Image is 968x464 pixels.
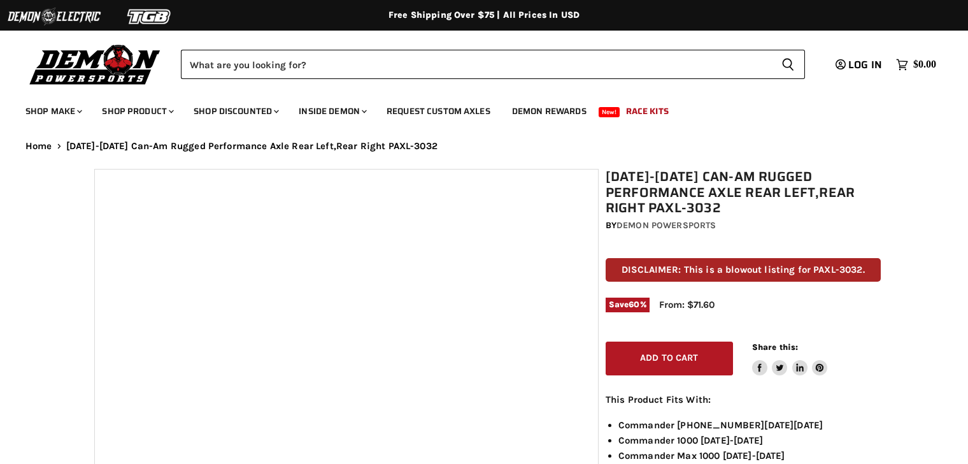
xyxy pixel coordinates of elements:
span: Share this: [752,342,798,352]
div: by [606,219,881,233]
button: Search [771,50,805,79]
ul: Main menu [16,93,933,124]
a: Inside Demon [289,98,374,124]
li: Commander [PHONE_NUMBER][DATE][DATE] [618,417,881,433]
aside: Share this: [752,342,828,375]
a: $0.00 [890,55,943,74]
img: TGB Logo 2 [102,4,197,29]
p: This Product Fits With: [606,392,881,407]
span: Log in [848,57,882,73]
li: Commander Max 1000 [DATE]-[DATE] [618,448,881,463]
a: Shop Product [92,98,181,124]
h1: [DATE]-[DATE] Can-Am Rugged Performance Axle Rear Left,Rear Right PAXL-3032 [606,169,881,216]
span: [DATE]-[DATE] Can-Am Rugged Performance Axle Rear Left,Rear Right PAXL-3032 [66,141,438,152]
span: Save % [606,298,650,312]
a: Home [25,141,52,152]
a: Log in [830,59,890,71]
span: 60 [629,300,639,309]
img: Demon Powersports [25,41,165,87]
span: $0.00 [913,59,936,71]
p: DISCLAIMER: This is a blowout listing for PAXL-3032. [606,258,881,282]
input: Search [181,50,771,79]
form: Product [181,50,805,79]
a: Demon Powersports [616,220,716,231]
li: Commander 1000 [DATE]-[DATE] [618,433,881,448]
a: Shop Discounted [184,98,287,124]
a: Shop Make [16,98,90,124]
span: From: $71.60 [659,299,715,310]
a: Request Custom Axles [377,98,500,124]
a: Race Kits [616,98,678,124]
img: Demon Electric Logo 2 [6,4,102,29]
span: New! [599,107,620,117]
button: Add to cart [606,342,733,375]
a: Demon Rewards [502,98,596,124]
span: Add to cart [640,352,699,363]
